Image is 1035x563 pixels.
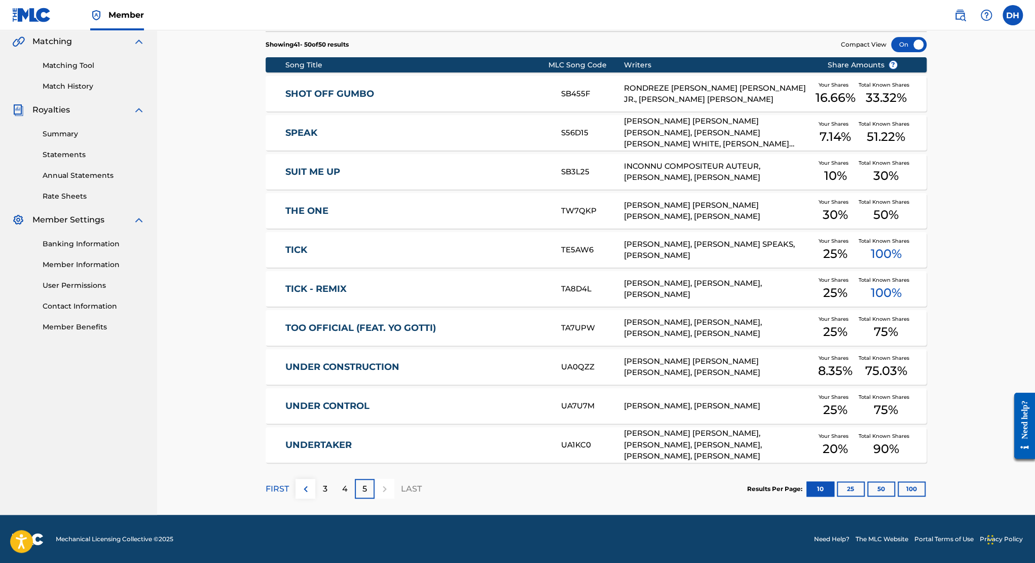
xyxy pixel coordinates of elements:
[12,35,25,48] img: Matching
[561,361,623,373] div: UA0QZZ
[43,60,145,71] a: Matching Tool
[32,214,104,226] span: Member Settings
[266,40,349,49] p: Showing 41 - 50 of 50 results
[43,81,145,92] a: Match History
[623,356,812,379] div: [PERSON_NAME] [PERSON_NAME] [PERSON_NAME], [PERSON_NAME]
[859,354,913,362] span: Total Known Shares
[342,483,348,495] p: 4
[12,533,44,545] img: logo
[285,166,547,178] a: SUIT ME UP
[323,483,327,495] p: 3
[285,205,547,217] a: THE ONE
[561,88,623,100] div: SB455F
[987,524,993,555] div: Drag
[815,89,855,107] span: 16.66 %
[561,127,623,139] div: S56D15
[898,481,926,497] button: 100
[818,354,852,362] span: Your Shares
[43,170,145,181] a: Annual Statements
[1007,385,1035,466] iframe: Resource Center
[548,60,624,70] div: MLC Song Code
[300,483,312,495] img: left
[285,283,547,295] a: TICK - REMIX
[285,127,547,139] a: SPEAK
[818,120,852,128] span: Your Shares
[818,276,852,284] span: Your Shares
[954,9,966,21] img: search
[824,167,846,185] span: 10 %
[43,129,145,139] a: Summary
[818,393,852,401] span: Your Shares
[561,283,623,295] div: TA8D4L
[818,315,852,323] span: Your Shares
[43,191,145,202] a: Rate Sheets
[823,245,847,263] span: 25 %
[889,61,897,69] span: ?
[873,167,899,185] span: 30 %
[43,149,145,160] a: Statements
[950,5,970,25] a: Public Search
[133,104,145,116] img: expand
[43,239,145,249] a: Banking Information
[859,315,913,323] span: Total Known Shares
[859,120,913,128] span: Total Known Shares
[859,198,913,206] span: Total Known Shares
[818,159,852,167] span: Your Shares
[56,535,173,544] span: Mechanical Licensing Collective © 2025
[823,440,848,458] span: 20 %
[133,214,145,226] img: expand
[43,322,145,332] a: Member Benefits
[623,317,812,340] div: [PERSON_NAME], [PERSON_NAME], [PERSON_NAME], [PERSON_NAME]
[859,276,913,284] span: Total Known Shares
[841,40,886,49] span: Compact View
[859,237,913,245] span: Total Known Shares
[870,245,901,263] span: 100 %
[859,81,913,89] span: Total Known Shares
[823,284,847,302] span: 25 %
[823,323,847,341] span: 25 %
[873,206,899,224] span: 50 %
[623,116,812,150] div: [PERSON_NAME] [PERSON_NAME] [PERSON_NAME], [PERSON_NAME] [PERSON_NAME] WHITE, [PERSON_NAME] LABRA...
[623,83,812,105] div: RONDREZE [PERSON_NAME] [PERSON_NAME] JR., [PERSON_NAME] [PERSON_NAME]
[914,535,974,544] a: Portal Terms of Use
[859,159,913,167] span: Total Known Shares
[984,514,1035,563] iframe: Chat Widget
[623,60,812,70] div: Writers
[820,128,851,146] span: 7.14 %
[285,400,547,412] a: UNDER CONTROL
[818,198,852,206] span: Your Shares
[43,259,145,270] a: Member Information
[561,205,623,217] div: TW7QKP
[865,89,906,107] span: 33.32 %
[90,9,102,21] img: Top Rightsholder
[32,104,70,116] span: Royalties
[874,401,898,419] span: 75 %
[747,484,805,494] p: Results Per Page:
[362,483,367,495] p: 5
[867,481,895,497] button: 50
[285,439,547,451] a: UNDERTAKER
[980,535,1023,544] a: Privacy Policy
[818,362,853,380] span: 8.35 %
[837,481,865,497] button: 25
[285,322,547,334] a: TOO OFFICIAL (FEAT. YO GOTTI)
[43,280,145,291] a: User Permissions
[980,9,992,21] img: help
[623,161,812,183] div: INCONNU COMPOSITEUR AUTEUR, [PERSON_NAME], [PERSON_NAME]
[823,206,848,224] span: 30 %
[285,244,547,256] a: TICK
[1003,5,1023,25] div: User Menu
[859,393,913,401] span: Total Known Shares
[818,237,852,245] span: Your Shares
[865,362,907,380] span: 75.03 %
[818,81,852,89] span: Your Shares
[818,432,852,440] span: Your Shares
[859,432,913,440] span: Total Known Shares
[285,60,548,70] div: Song Title
[12,214,24,226] img: Member Settings
[12,8,51,22] img: MLC Logo
[856,535,908,544] a: The MLC Website
[561,166,623,178] div: SB3L25
[623,400,812,412] div: [PERSON_NAME], [PERSON_NAME]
